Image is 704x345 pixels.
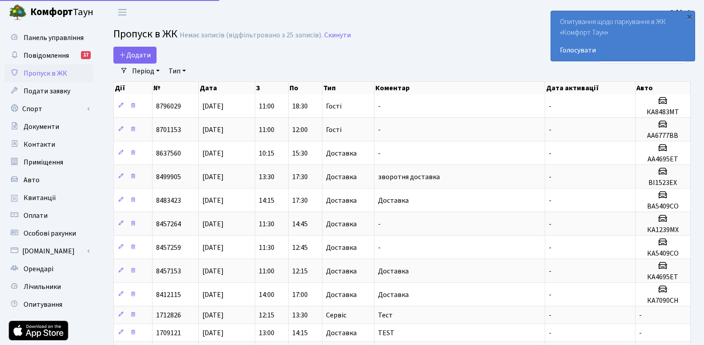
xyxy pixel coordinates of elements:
[549,243,551,253] span: -
[292,266,308,276] span: 12:15
[156,243,181,253] span: 8457259
[292,196,308,205] span: 17:30
[639,155,687,164] h5: AA4695ЕТ
[24,157,63,167] span: Приміщення
[24,229,76,238] span: Особові рахунки
[639,328,642,338] span: -
[549,290,551,300] span: -
[24,68,67,78] span: Пропуск в ЖК
[639,226,687,234] h5: КА1239МХ
[292,310,308,320] span: 13:30
[111,5,133,20] button: Переключити навігацію
[545,82,636,94] th: Дата активації
[378,196,409,205] span: Доставка
[202,125,224,135] span: [DATE]
[24,282,61,292] span: Лічильники
[156,219,181,229] span: 8457264
[4,153,93,171] a: Приміщення
[259,243,274,253] span: 11:30
[4,47,93,64] a: Повідомлення17
[292,101,308,111] span: 18:30
[259,196,274,205] span: 14:15
[378,219,381,229] span: -
[4,278,93,296] a: Лічильники
[259,328,274,338] span: 13:00
[639,249,687,258] h5: КА5409CO
[378,290,409,300] span: Доставка
[326,150,357,157] span: Доставка
[113,47,157,64] a: Додати
[156,328,181,338] span: 1709121
[202,266,224,276] span: [DATE]
[326,221,357,228] span: Доставка
[378,125,381,135] span: -
[4,207,93,225] a: Оплати
[4,82,93,100] a: Подати заявку
[259,101,274,111] span: 11:00
[324,31,351,40] a: Скинути
[326,173,357,181] span: Доставка
[24,86,70,96] span: Подати заявку
[326,268,357,275] span: Доставка
[4,171,93,189] a: Авто
[378,328,394,338] span: TEST
[326,197,357,204] span: Доставка
[378,243,381,253] span: -
[202,196,224,205] span: [DATE]
[24,33,84,43] span: Панель управління
[81,51,91,59] div: 17
[24,264,53,274] span: Орендарі
[156,290,181,300] span: 8412115
[292,243,308,253] span: 12:45
[259,219,274,229] span: 11:30
[292,328,308,338] span: 14:15
[24,122,59,132] span: Документи
[551,11,695,61] div: Опитування щодо паркування в ЖК «Комфорт Таун»
[4,260,93,278] a: Орендарі
[30,5,93,20] span: Таун
[326,312,346,319] span: Сервіс
[378,310,393,320] span: Тест
[669,7,693,18] a: Офіс 1.
[199,82,255,94] th: Дата
[639,108,687,116] h5: КА8483МТ
[202,290,224,300] span: [DATE]
[113,26,177,42] span: Пропуск в ЖК
[292,148,308,158] span: 15:30
[549,125,551,135] span: -
[259,310,274,320] span: 12:15
[292,290,308,300] span: 17:00
[259,148,274,158] span: 10:15
[114,82,153,94] th: Дії
[639,297,687,305] h5: КА7090СН
[549,266,551,276] span: -
[259,125,274,135] span: 11:00
[549,148,551,158] span: -
[322,82,375,94] th: Тип
[4,189,93,207] a: Квитанції
[202,148,224,158] span: [DATE]
[156,125,181,135] span: 8701153
[202,172,224,182] span: [DATE]
[685,12,694,21] div: ×
[292,172,308,182] span: 17:30
[4,225,93,242] a: Особові рахунки
[24,51,69,60] span: Повідомлення
[255,82,289,94] th: З
[639,273,687,281] h5: КА4695ЕТ
[639,179,687,187] h5: ВІ1523ЕХ
[24,300,62,309] span: Опитування
[292,125,308,135] span: 12:00
[119,50,151,60] span: Додати
[30,5,73,19] b: Комфорт
[378,172,440,182] span: зворотня доставка
[4,136,93,153] a: Контакти
[24,193,56,203] span: Квитанції
[639,132,687,140] h5: АА6777ВВ
[374,82,545,94] th: Коментар
[156,172,181,182] span: 8499905
[259,172,274,182] span: 13:30
[259,290,274,300] span: 14:00
[4,296,93,313] a: Опитування
[326,126,342,133] span: Гості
